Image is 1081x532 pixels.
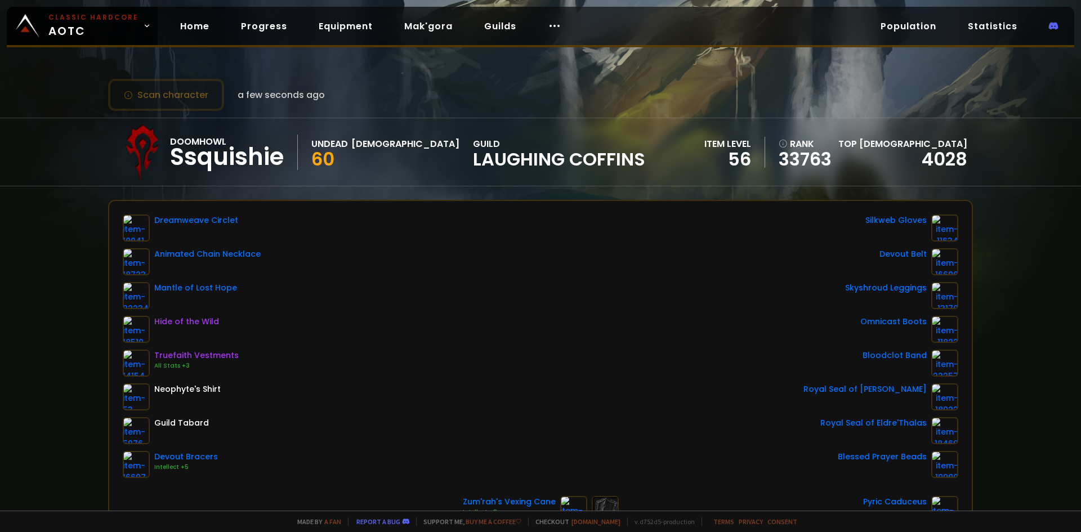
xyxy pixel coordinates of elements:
div: Neophyte's Shirt [154,383,221,395]
a: 4028 [922,146,967,172]
img: item-16697 [123,451,150,478]
a: [DOMAIN_NAME] [571,517,620,526]
a: a fan [324,517,341,526]
div: item level [704,137,751,151]
a: Report a bug [356,517,400,526]
a: Statistics [959,15,1026,38]
span: Laughing Coffins [473,151,645,168]
div: Undead [311,137,348,151]
a: Buy me a coffee [466,517,521,526]
div: [DEMOGRAPHIC_DATA] [351,137,459,151]
div: Zum'rah's Vexing Cane [463,496,556,508]
div: Blessed Prayer Beads [838,451,927,463]
div: Guild Tabard [154,417,209,429]
img: item-18022 [931,383,958,410]
span: Support me, [416,517,521,526]
div: Animated Chain Necklace [154,248,261,260]
div: Devout Bracers [154,451,218,463]
img: item-10041 [123,214,150,242]
img: item-53 [123,383,150,410]
div: Ssquishie [170,149,284,166]
div: Royal Seal of [PERSON_NAME] [803,383,927,395]
span: a few seconds ago [238,88,325,102]
a: Consent [767,517,797,526]
div: Doomhowl [170,135,284,149]
span: Checkout [528,517,620,526]
div: All Stats +3 [154,361,239,370]
div: Intellect +3 [463,508,556,517]
div: 56 [704,151,751,168]
img: item-16696 [931,248,958,275]
div: guild [473,137,645,168]
div: Mantle of Lost Hope [154,282,237,294]
a: Progress [232,15,296,38]
div: Omnicast Boots [860,316,927,328]
a: Mak'gora [395,15,462,38]
a: Guilds [475,15,525,38]
a: Terms [713,517,734,526]
div: Royal Seal of Eldre'Thalas [820,417,927,429]
div: Skyshroud Leggings [845,282,927,294]
img: item-14154 [123,350,150,377]
div: Hide of the Wild [154,316,219,328]
a: Classic HardcoreAOTC [7,7,158,45]
img: item-18723 [123,248,150,275]
img: item-11634 [931,214,958,242]
span: [DEMOGRAPHIC_DATA] [859,137,967,150]
span: Made by [291,517,341,526]
img: item-18082 [560,496,587,523]
span: 60 [311,146,334,172]
div: Intellect +5 [154,463,218,472]
button: Scan character [108,79,224,111]
div: Devout Belt [879,248,927,260]
div: Top [838,137,967,151]
a: Privacy [739,517,763,526]
a: Population [872,15,945,38]
div: Pyric Caduceus [863,496,927,508]
img: item-13170 [931,282,958,309]
img: item-11748 [931,496,958,523]
img: item-19990 [931,451,958,478]
div: Truefaith Vestments [154,350,239,361]
span: v. d752d5 - production [627,517,695,526]
img: item-18469 [931,417,958,444]
img: item-11822 [931,316,958,343]
img: item-5976 [123,417,150,444]
img: item-18510 [123,316,150,343]
div: rank [779,137,832,151]
small: Classic Hardcore [48,12,139,23]
span: AOTC [48,12,139,39]
div: Dreamweave Circlet [154,214,238,226]
div: Bloodclot Band [863,350,927,361]
a: Home [171,15,218,38]
a: 33763 [779,151,832,168]
img: item-22234 [123,282,150,309]
div: Silkweb Gloves [865,214,927,226]
a: Equipment [310,15,382,38]
img: item-22257 [931,350,958,377]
